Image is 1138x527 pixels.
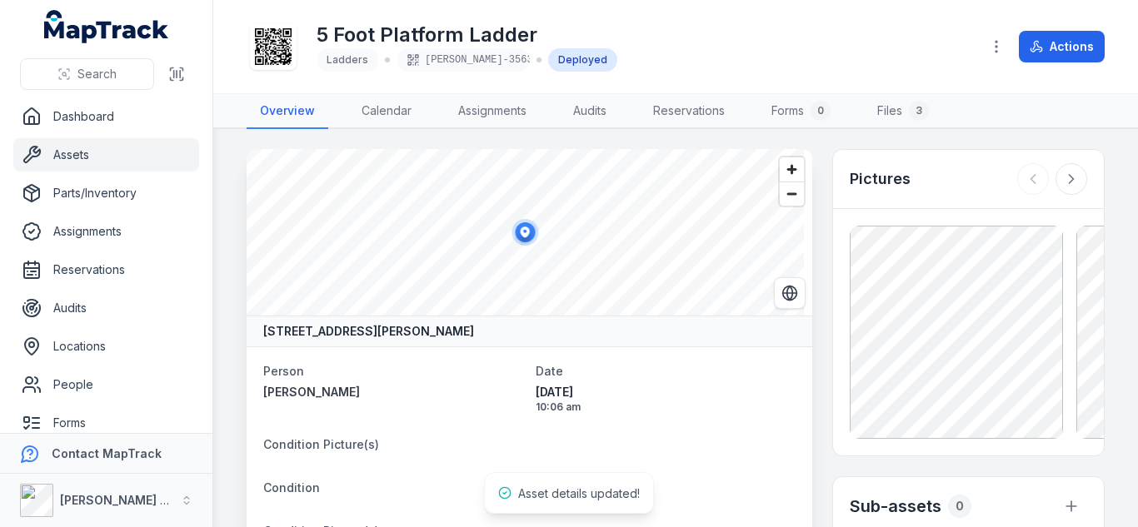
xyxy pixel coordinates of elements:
strong: [PERSON_NAME] Air [60,493,176,507]
a: Locations [13,330,199,363]
button: Zoom out [780,181,804,206]
strong: [STREET_ADDRESS][PERSON_NAME] [263,323,474,340]
h3: Pictures [850,167,911,191]
a: [PERSON_NAME] [263,384,522,400]
strong: Contact MapTrack [52,446,162,460]
h2: Sub-assets [850,495,941,518]
span: Asset details updated! [518,486,640,500]
span: Search [77,66,117,82]
a: People [13,368,199,401]
a: Audits [13,291,199,325]
div: [PERSON_NAME]-3563 [397,48,530,72]
a: Assignments [445,94,540,129]
div: 0 [948,495,971,518]
span: Ladders [327,53,368,66]
a: Overview [247,94,328,129]
a: Reservations [13,253,199,286]
div: 0 [811,101,831,121]
span: Condition Picture(s) [263,437,379,451]
h1: 5 Foot Platform Ladder [317,22,617,48]
div: 3 [909,101,929,121]
a: Files3 [864,94,942,129]
div: Deployed [548,48,617,72]
a: Forms0 [758,94,844,129]
span: Person [263,364,304,378]
a: Calendar [348,94,425,129]
button: Zoom in [780,157,804,181]
a: Forms [13,406,199,440]
button: Switch to Satellite View [774,277,806,309]
a: Assets [13,138,199,172]
a: Assignments [13,215,199,248]
canvas: Map [247,149,804,316]
span: [DATE] [536,384,795,400]
time: 02/08/2025, 10:06:32 am [536,384,795,414]
span: Condition [263,480,320,495]
button: Search [20,58,154,90]
a: Audits [560,94,620,129]
a: Parts/Inventory [13,176,199,210]
a: Dashboard [13,100,199,133]
a: MapTrack [44,10,169,43]
span: 10:06 am [536,400,795,414]
span: Date [536,364,563,378]
button: Actions [1019,31,1105,62]
a: Reservations [640,94,738,129]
